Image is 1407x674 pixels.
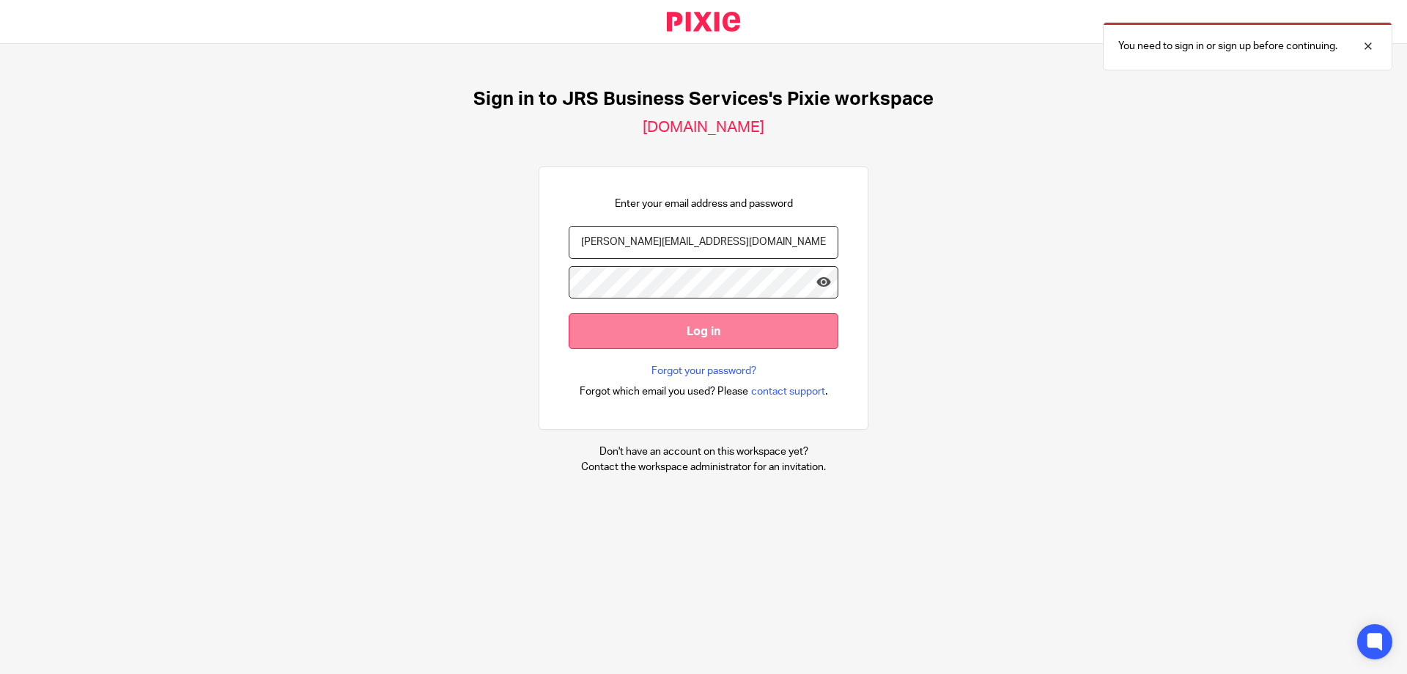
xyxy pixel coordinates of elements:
[569,226,838,259] input: name@example.com
[580,384,748,399] span: Forgot which email you used? Please
[569,313,838,349] input: Log in
[615,197,793,211] p: Enter your email address and password
[473,88,934,111] h1: Sign in to JRS Business Services's Pixie workspace
[751,384,825,399] span: contact support
[581,444,826,459] p: Don't have an account on this workspace yet?
[580,383,828,400] div: .
[1118,39,1337,54] p: You need to sign in or sign up before continuing.
[643,118,764,137] h2: [DOMAIN_NAME]
[581,460,826,475] p: Contact the workspace administrator for an invitation.
[651,364,756,378] a: Forgot your password?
